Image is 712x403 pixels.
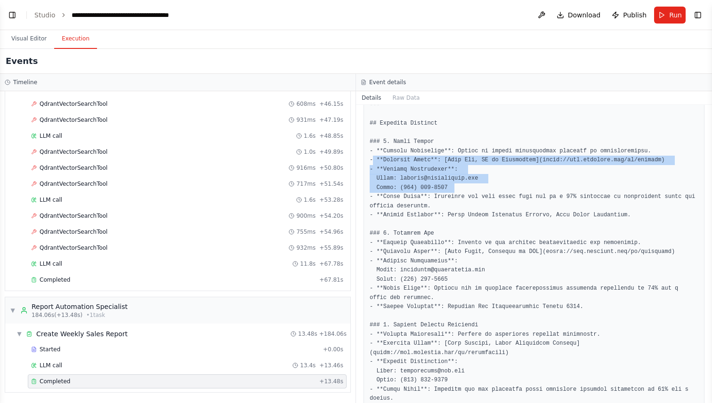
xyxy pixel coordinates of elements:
[296,228,316,236] span: 755ms
[296,164,316,172] span: 916ms
[34,11,56,19] a: Studio
[40,196,62,204] span: LLM call
[319,212,343,220] span: + 54.20s
[32,302,128,311] div: Report Automation Specialist
[654,7,686,24] button: Run
[40,180,107,188] span: QdrantVectorSearchTool
[13,79,37,86] h3: Timeline
[553,7,605,24] button: Download
[319,228,343,236] span: + 54.96s
[16,330,22,338] span: ▼
[36,329,128,339] div: Create Weekly Sales Report
[40,346,60,353] span: Started
[6,55,38,68] h2: Events
[32,311,82,319] span: 184.06s (+13.48s)
[319,244,343,252] span: + 55.89s
[40,100,107,108] span: QdrantVectorSearchTool
[34,10,178,20] nav: breadcrumb
[40,260,62,268] span: LLM call
[296,100,316,108] span: 608ms
[319,330,347,338] span: + 184.06s
[356,91,387,104] button: Details
[669,10,682,20] span: Run
[304,196,316,204] span: 1.6s
[323,346,343,353] span: + 0.00s
[319,196,343,204] span: + 53.28s
[4,29,54,49] button: Visual Editor
[40,228,107,236] span: QdrantVectorSearchTool
[296,180,316,188] span: 717ms
[300,362,316,369] span: 13.4s
[304,148,316,156] span: 1.0s
[40,132,62,140] span: LLM call
[6,8,19,22] button: Show left sidebar
[40,116,107,124] span: QdrantVectorSearchTool
[10,307,16,314] span: ▼
[319,164,343,172] span: + 50.80s
[319,276,343,284] span: + 67.81s
[623,10,647,20] span: Publish
[319,132,343,140] span: + 48.85s
[40,378,70,385] span: Completed
[319,180,343,188] span: + 51.54s
[319,260,343,268] span: + 67.78s
[40,212,107,220] span: QdrantVectorSearchTool
[40,362,62,369] span: LLM call
[319,362,343,369] span: + 13.46s
[298,330,317,338] span: 13.48s
[319,116,343,124] span: + 47.19s
[369,79,406,86] h3: Event details
[568,10,601,20] span: Download
[319,378,343,385] span: + 13.48s
[86,311,105,319] span: • 1 task
[608,7,650,24] button: Publish
[319,100,343,108] span: + 46.15s
[296,212,316,220] span: 900ms
[296,116,316,124] span: 931ms
[54,29,97,49] button: Execution
[387,91,426,104] button: Raw Data
[40,244,107,252] span: QdrantVectorSearchTool
[296,244,316,252] span: 932ms
[319,148,343,156] span: + 49.89s
[304,132,316,140] span: 1.6s
[40,148,107,156] span: QdrantVectorSearchTool
[691,8,704,22] button: Show right sidebar
[40,276,70,284] span: Completed
[300,260,316,268] span: 11.8s
[40,164,107,172] span: QdrantVectorSearchTool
